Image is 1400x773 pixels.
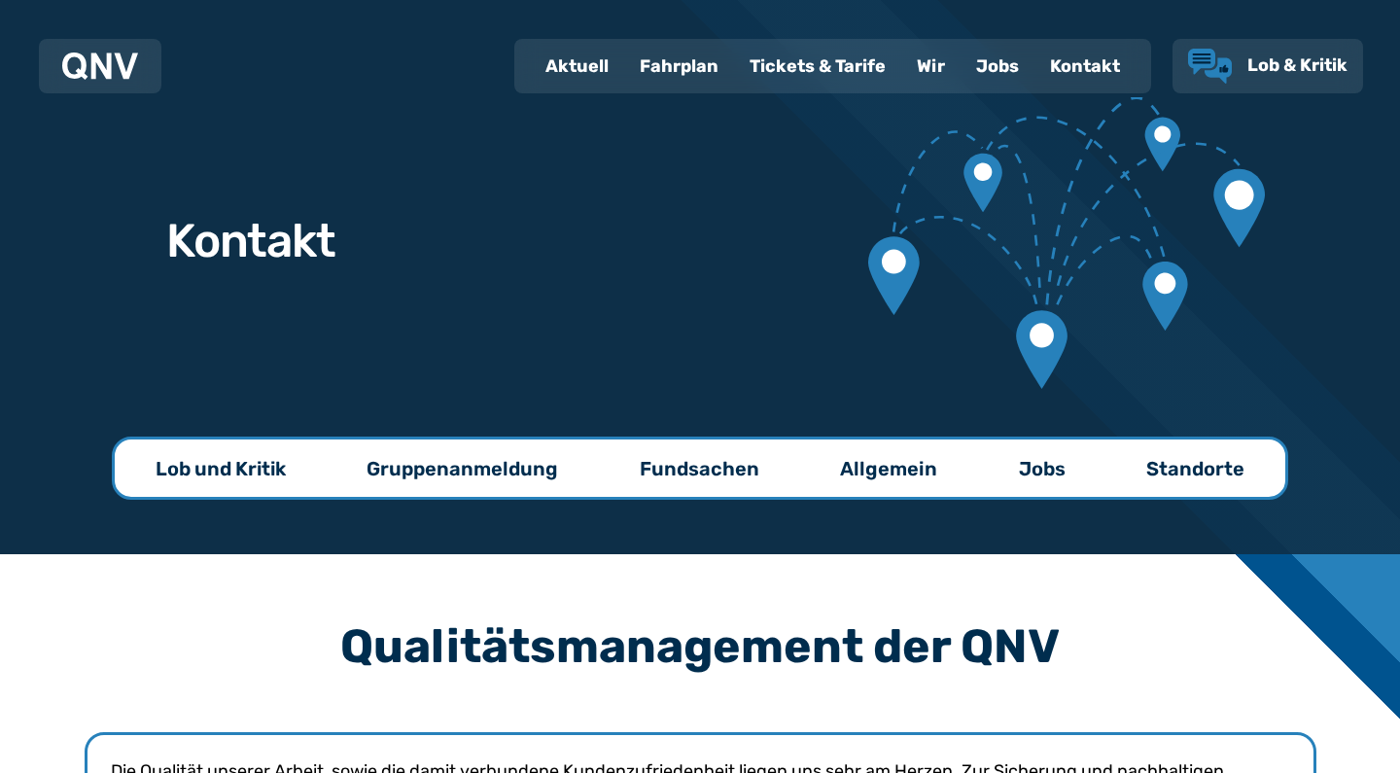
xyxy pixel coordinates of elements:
img: Verbundene Kartenmarkierungen [868,97,1265,389]
a: Standorte [1107,439,1283,497]
p: Lob und Kritik [156,455,286,482]
p: Jobs [1019,455,1066,482]
p: Fundsachen [640,455,759,482]
a: Lob & Kritik [1188,49,1347,84]
img: QNV Logo [62,53,138,80]
span: Lob & Kritik [1247,54,1347,76]
h3: Qualitätsmanagement der QNV [85,623,1316,670]
a: Allgemein [801,439,976,497]
a: Jobs [961,41,1034,91]
a: Wir [901,41,961,91]
a: Tickets & Tarife [734,41,901,91]
h1: Kontakt [166,218,335,264]
a: Fahrplan [624,41,734,91]
a: Kontakt [1034,41,1136,91]
p: Allgemein [840,455,937,482]
a: QNV Logo [62,47,138,86]
a: Gruppenanmeldung [328,439,597,497]
p: Gruppenanmeldung [367,455,558,482]
a: Jobs [980,439,1104,497]
a: Lob und Kritik [117,439,325,497]
p: Standorte [1146,455,1244,482]
a: Aktuell [530,41,624,91]
a: Fundsachen [601,439,798,497]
